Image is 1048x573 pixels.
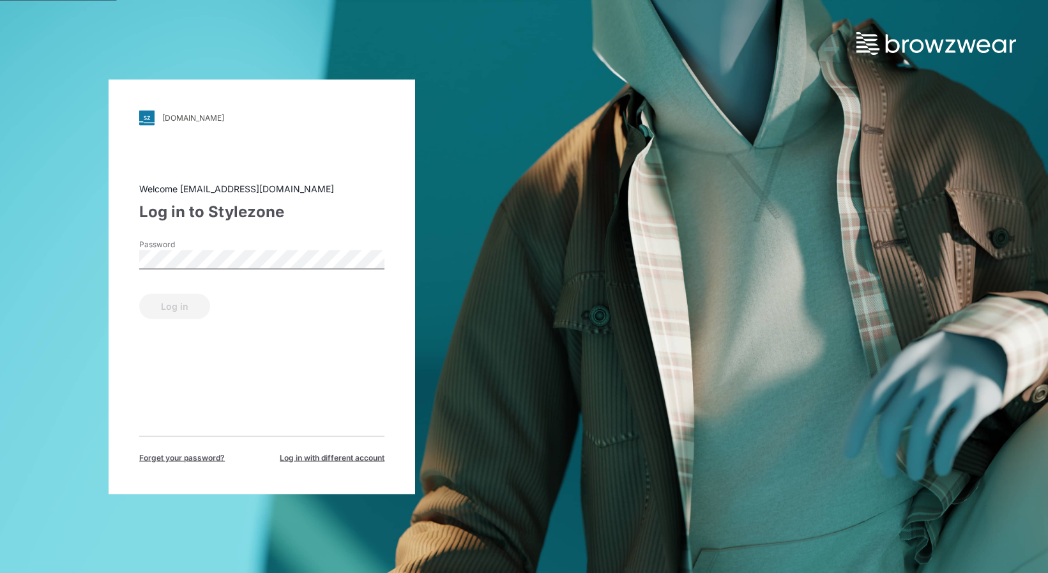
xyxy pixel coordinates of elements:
[139,110,384,125] a: [DOMAIN_NAME]
[139,181,384,195] div: Welcome [EMAIL_ADDRESS][DOMAIN_NAME]
[139,200,384,223] div: Log in to Stylezone
[162,113,224,123] div: [DOMAIN_NAME]
[280,452,384,463] span: Log in with different account
[139,452,225,463] span: Forget your password?
[139,110,155,125] img: svg+xml;base64,PHN2ZyB3aWR0aD0iMjgiIGhlaWdodD0iMjgiIHZpZXdCb3g9IjAgMCAyOCAyOCIgZmlsbD0ibm9uZSIgeG...
[139,238,229,250] label: Password
[856,32,1016,55] img: browzwear-logo.73288ffb.svg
